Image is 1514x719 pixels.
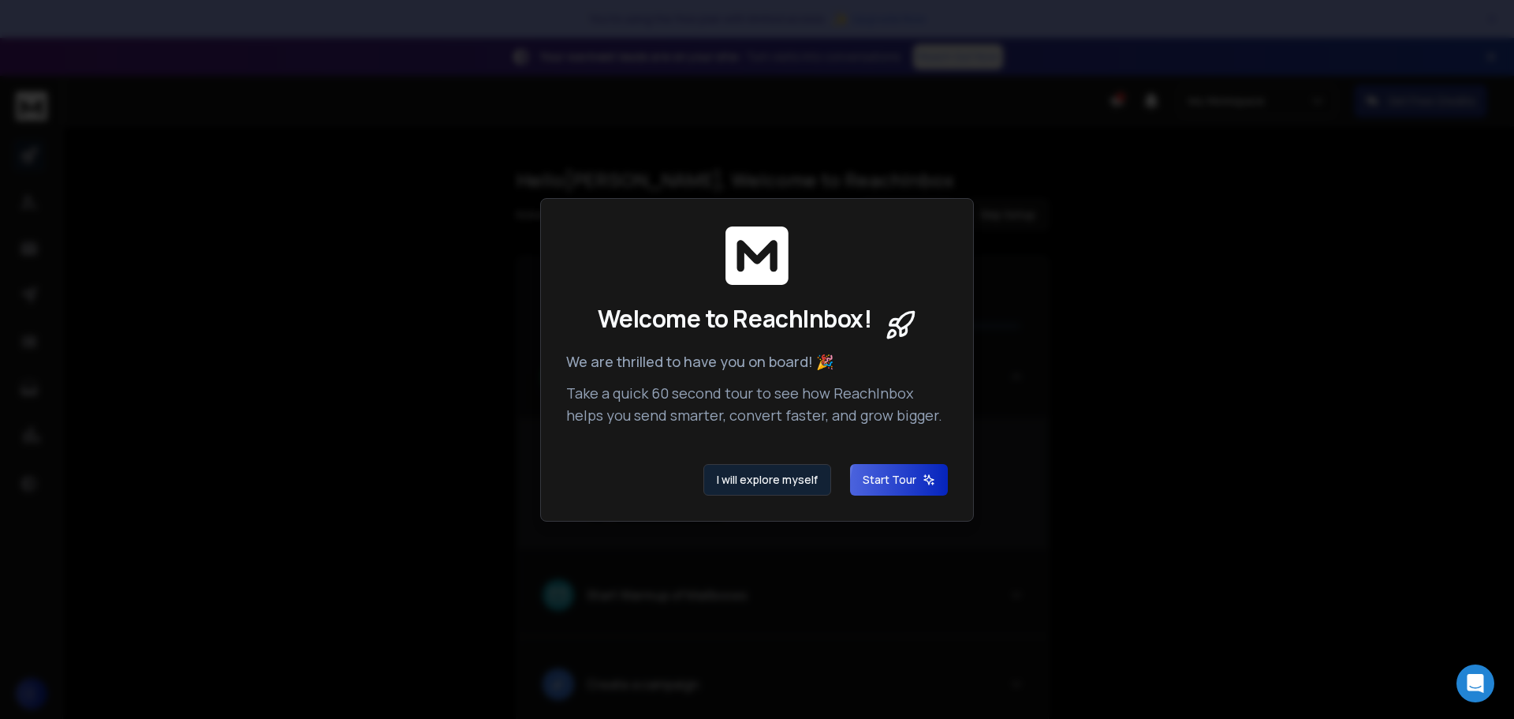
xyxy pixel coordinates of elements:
[566,382,948,426] p: Take a quick 60 second tour to see how ReachInbox helps you send smarter, convert faster, and gro...
[1456,665,1494,702] div: Open Intercom Messenger
[566,350,948,373] p: We are thrilled to have you on board! 🎉
[863,472,935,488] span: Start Tour
[703,464,831,496] button: I will explore myself
[598,305,871,333] span: Welcome to ReachInbox!
[850,464,948,496] button: Start Tour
